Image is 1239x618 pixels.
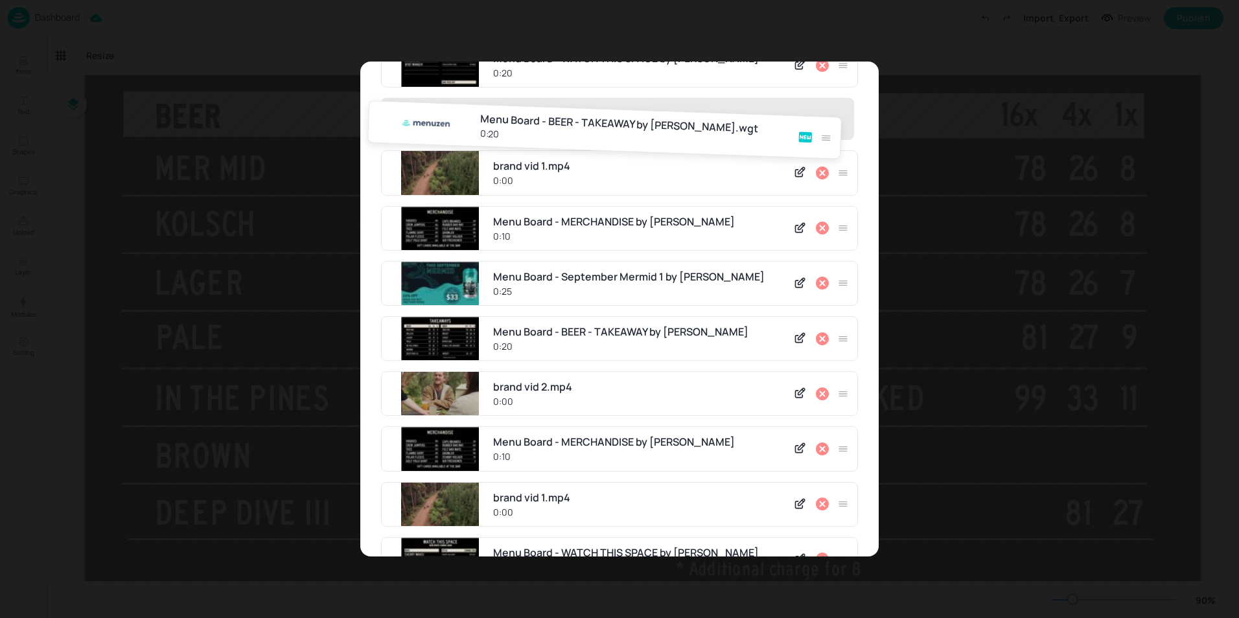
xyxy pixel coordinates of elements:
[401,262,479,305] img: %2BRmZ65L4uRFhpphMJrIj3w%3D%3D
[493,269,785,284] div: Menu Board - September Mermid 1 by [PERSON_NAME]
[401,372,479,415] img: RpabnJ0fq1Hx7VEsOst4Zg%3D%3D
[493,214,785,229] div: Menu Board - MERCHANDISE by [PERSON_NAME]
[493,174,785,187] div: 0:00
[493,158,785,174] div: brand vid 1.mp4
[401,483,479,526] img: DGtGFy0aQwo6YyXmGiKD1A%3D%3D
[493,434,785,450] div: Menu Board - MERCHANDISE by [PERSON_NAME]
[493,379,785,395] div: brand vid 2.mp4
[493,545,785,560] div: Menu Board - WATCH THIS SPACE by [PERSON_NAME]
[493,284,785,298] div: 0:25
[493,505,785,519] div: 0:00
[493,450,785,463] div: 0:10
[401,207,479,250] img: vJqCG4yG%2FQ5V%2BpmpRrupLg%3D%3D
[401,538,479,581] img: TRPu6NYqHj2lRDg26ghsgg%3D%3D
[401,151,479,194] img: DGtGFy0aQwo6YyXmGiKD1A%3D%3D
[493,324,785,339] div: Menu Board - BEER - TAKEAWAY by [PERSON_NAME]
[401,427,479,470] img: 0b0t9mRNYkaNp%2BJV9KjBPw%3D%3D
[493,339,785,353] div: 0:20
[493,229,785,243] div: 0:10
[401,43,479,87] img: 6J0eG%2B%2Bghl84M4vFCWn8dg%3D%3D
[493,490,785,505] div: brand vid 1.mp4
[401,317,479,360] img: TSBjKbAMPGdpukL8MZUXlQ%3D%3D
[493,395,785,408] div: 0:00
[493,66,785,80] div: 0:20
